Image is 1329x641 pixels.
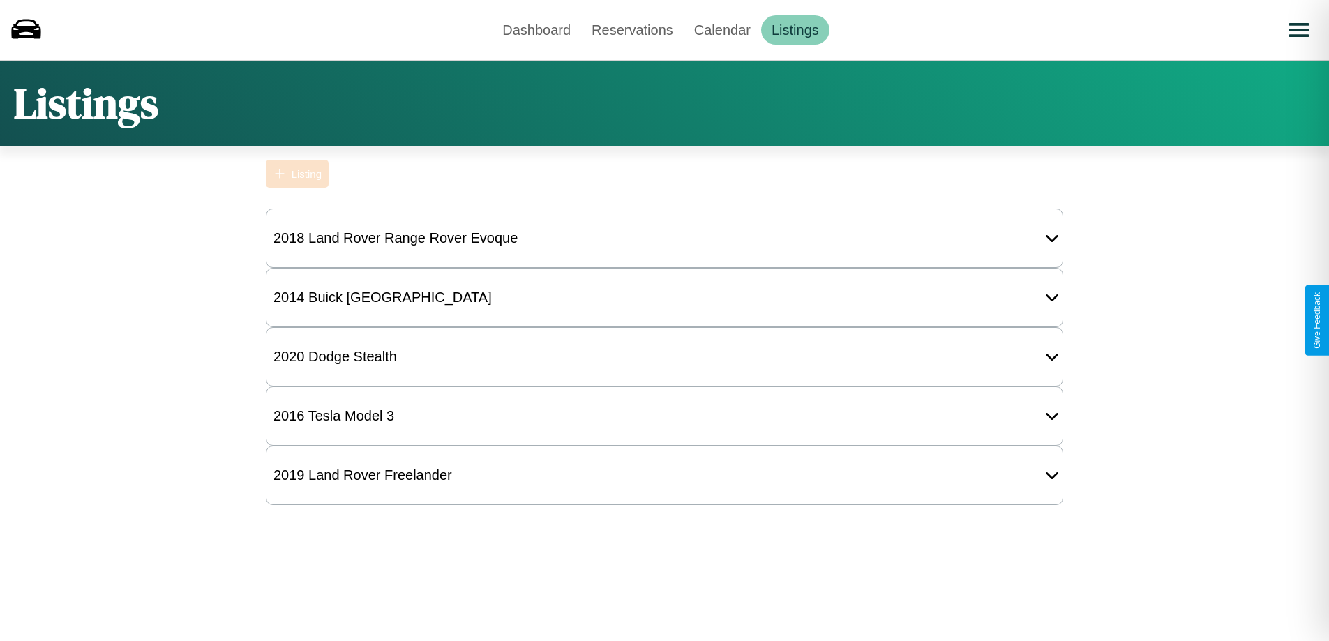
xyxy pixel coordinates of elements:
a: Listings [761,15,829,45]
a: Reservations [581,15,684,45]
div: 2016 Tesla Model 3 [266,401,401,431]
a: Dashboard [492,15,581,45]
div: Give Feedback [1312,292,1322,349]
div: 2020 Dodge Stealth [266,342,404,372]
button: Open menu [1279,10,1319,50]
h1: Listings [14,75,158,132]
div: 2019 Land Rover Freelander [266,460,459,490]
a: Calendar [684,15,761,45]
button: Listing [266,160,329,188]
div: 2014 Buick [GEOGRAPHIC_DATA] [266,282,499,312]
div: 2018 Land Rover Range Rover Evoque [266,223,525,253]
div: Listing [292,168,322,180]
